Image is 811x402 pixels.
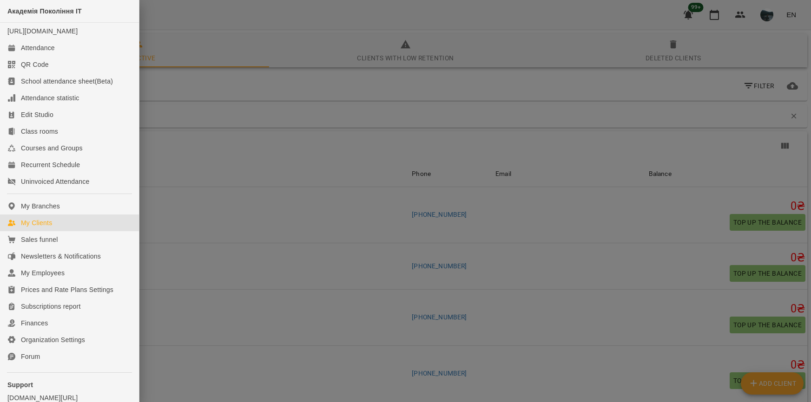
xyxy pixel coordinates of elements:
[21,160,80,169] div: Recurrent Schedule
[21,60,49,69] div: QR Code
[21,110,53,119] div: Edit Studio
[21,268,65,278] div: My Employees
[21,143,83,153] div: Courses and Groups
[7,7,82,15] span: Академія Покоління ІТ
[21,352,40,361] div: Forum
[21,77,113,86] div: School attendance sheet(Beta)
[21,177,89,186] div: Uninvoiced Attendance
[21,127,58,136] div: Class rooms
[21,302,81,311] div: Subscriptions report
[21,201,60,211] div: My Branches
[21,218,52,227] div: My Clients
[21,235,58,244] div: Sales funnel
[21,43,55,52] div: Attendance
[21,318,48,328] div: Finances
[21,252,101,261] div: Newsletters & Notifications
[7,27,78,35] a: [URL][DOMAIN_NAME]
[21,285,113,294] div: Prices and Rate Plans Settings
[21,93,79,103] div: Attendance statistic
[7,380,132,389] p: Support
[21,335,85,344] div: Organization Settings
